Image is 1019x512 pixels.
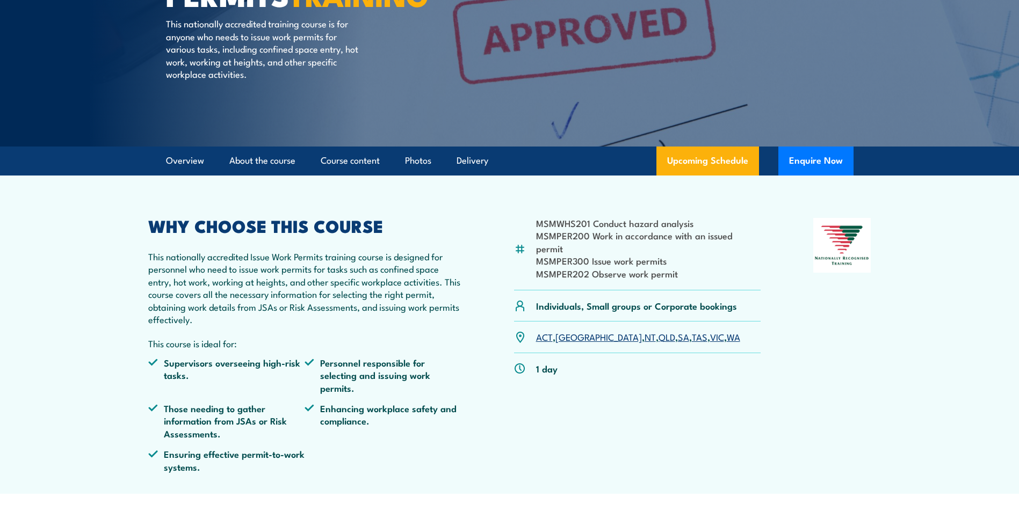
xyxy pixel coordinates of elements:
[305,356,461,394] li: Personnel responsible for selecting and issuing work permits.
[536,254,761,267] li: MSMPER300 Issue work permits
[536,217,761,229] li: MSMWHS201 Conduct hazard analysis
[536,362,558,375] p: 1 day
[405,147,431,175] a: Photos
[305,402,461,440] li: Enhancing workplace safety and compliance.
[536,267,761,280] li: MSMPER202 Observe work permit
[148,218,462,233] h2: WHY CHOOSE THIS COURSE
[536,229,761,254] li: MSMPER200 Work in accordance with an issued permit
[166,17,362,80] p: This nationally accredited training course is for anyone who needs to issue work permits for vari...
[656,147,759,175] a: Upcoming Schedule
[536,299,737,312] p: Individuals, Small groups or Corporate bookings
[321,147,380,175] a: Course content
[678,330,689,343] a: SA
[148,356,305,394] li: Supervisors overseeing high-risk tasks.
[148,250,462,325] p: This nationally accredited Issue Work Permits training course is designed for personnel who need ...
[166,147,204,175] a: Overview
[229,147,295,175] a: About the course
[457,147,488,175] a: Delivery
[536,330,553,343] a: ACT
[148,402,305,440] li: Those needing to gather information from JSAs or Risk Assessments.
[778,147,854,175] button: Enquire Now
[555,330,642,343] a: [GEOGRAPHIC_DATA]
[710,330,724,343] a: VIC
[692,330,707,343] a: TAS
[659,330,675,343] a: QLD
[148,337,462,349] p: This course is ideal for:
[813,218,871,273] img: Nationally Recognised Training logo.
[536,331,740,343] p: , , , , , , ,
[727,330,740,343] a: WA
[148,448,305,473] li: Ensuring effective permit-to-work systems.
[645,330,656,343] a: NT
